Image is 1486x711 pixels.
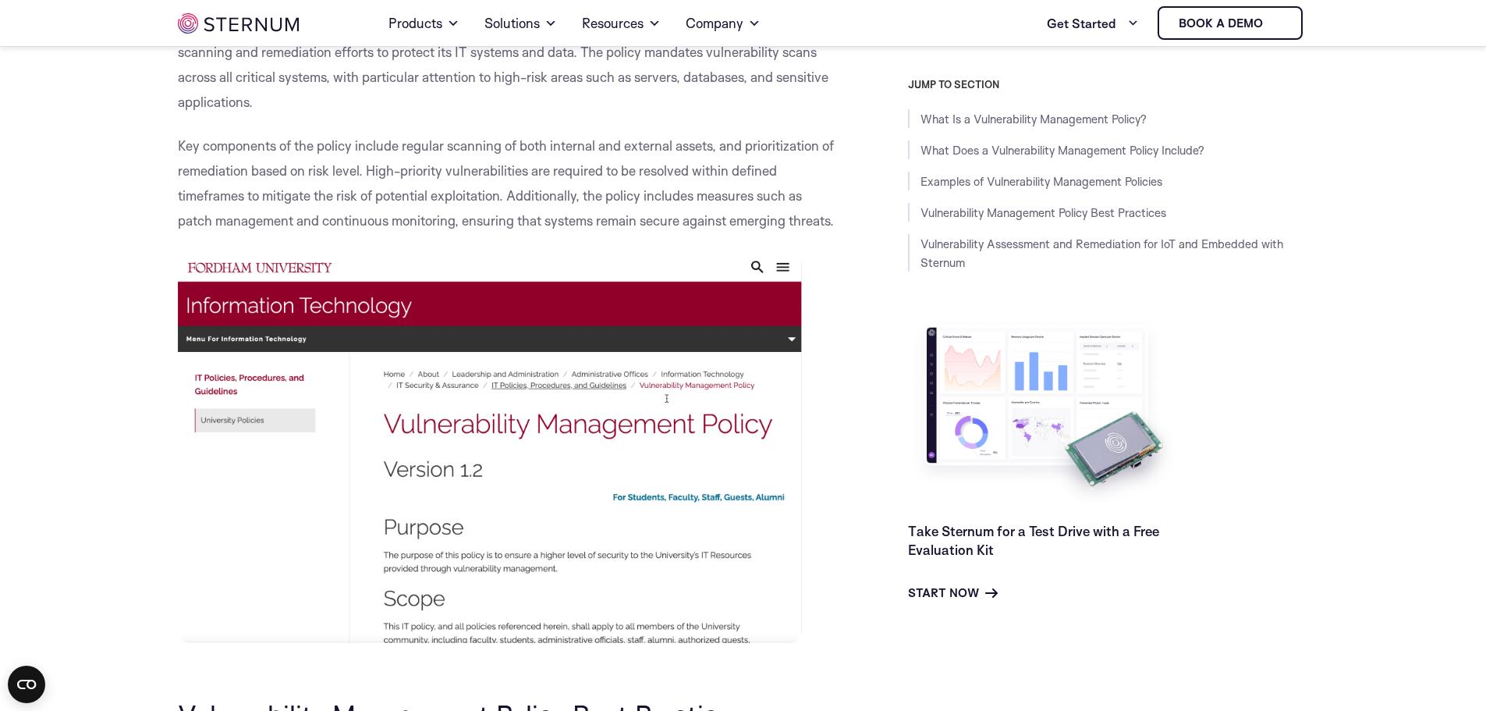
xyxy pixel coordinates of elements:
img: sternum iot [1269,17,1282,30]
img: Take Sternum for a Test Drive with a Free Evaluation Kit [908,315,1181,510]
a: Get Started [1047,8,1139,39]
img: sternum iot [178,13,299,34]
a: Company [686,2,761,45]
a: What Does a Vulnerability Management Policy Include? [920,143,1204,158]
a: Solutions [484,2,557,45]
span: employs a structured vulnerability management policy that emphasizes consistent scanning and reme... [178,19,828,110]
a: What Is a Vulnerability Management Policy? [920,112,1147,126]
a: Vulnerability Management Policy Best Practices [920,205,1166,220]
a: Book a demo [1158,6,1303,40]
a: Start Now [908,584,998,603]
a: Take Sternum for a Test Drive with a Free Evaluation Kit [908,523,1159,558]
a: Examples of Vulnerability Management Policies [920,174,1162,189]
a: Resources [582,2,661,45]
a: Vulnerability Assessment and Remediation for IoT and Embedded with Sternum [920,236,1283,270]
h3: JUMP TO SECTION [908,78,1309,91]
button: Open CMP widget [8,666,45,703]
span: Key components of the policy include regular scanning of both internal and external assets, and p... [178,137,834,229]
a: Products [388,2,459,45]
